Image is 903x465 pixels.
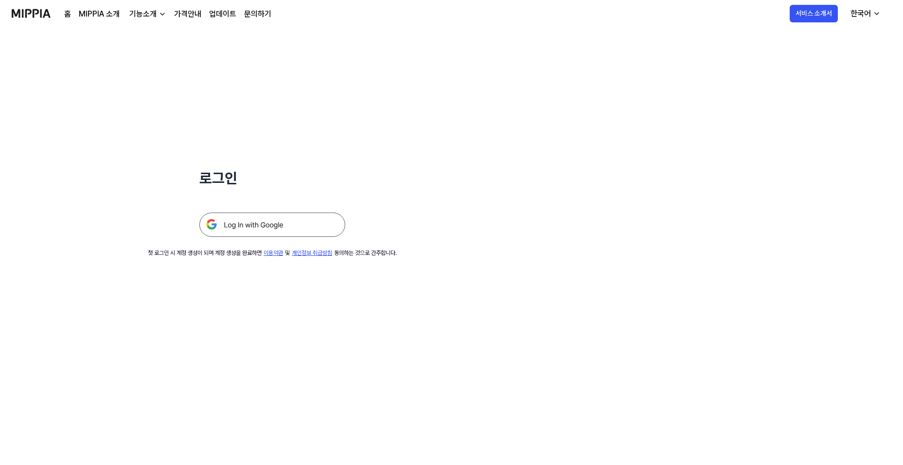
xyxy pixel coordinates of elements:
img: down [159,10,166,18]
div: 첫 로그인 시 계정 생성이 되며 계정 생성을 완료하면 및 동의하는 것으로 간주합니다. [148,249,397,257]
button: 한국어 [843,4,886,23]
div: 한국어 [849,8,873,19]
button: 기능소개 [127,8,166,20]
button: 서비스 소개서 [790,5,838,22]
a: MIPPIA 소개 [79,8,120,20]
a: 개인정보 취급방침 [292,250,332,256]
a: 홈 [64,8,71,20]
h1: 로그인 [199,167,345,189]
a: 가격안내 [174,8,201,20]
a: 문의하기 [244,8,271,20]
img: 구글 로그인 버튼 [199,213,345,237]
a: 이용약관 [264,250,283,256]
a: 업데이트 [209,8,236,20]
div: 기능소개 [127,8,159,20]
